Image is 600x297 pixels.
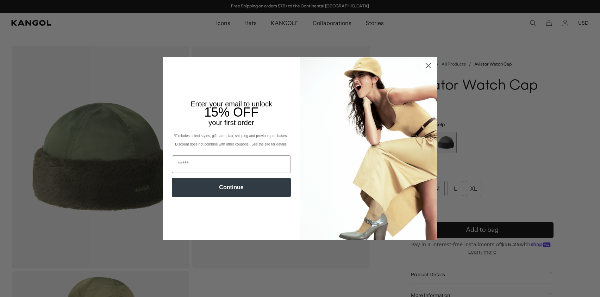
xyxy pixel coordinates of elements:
img: 93be19ad-e773-4382-80b9-c9d740c9197f.jpeg [300,57,437,240]
button: Close dialog [422,60,435,72]
span: your first order [208,119,254,126]
span: *Excludes select styles, gift cards, tax, shipping and previous purchases. Discount does not comb... [174,134,289,146]
button: Continue [172,178,291,197]
span: Enter your email to unlock [190,100,272,108]
span: 15% OFF [204,105,258,119]
input: Email [172,155,291,173]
